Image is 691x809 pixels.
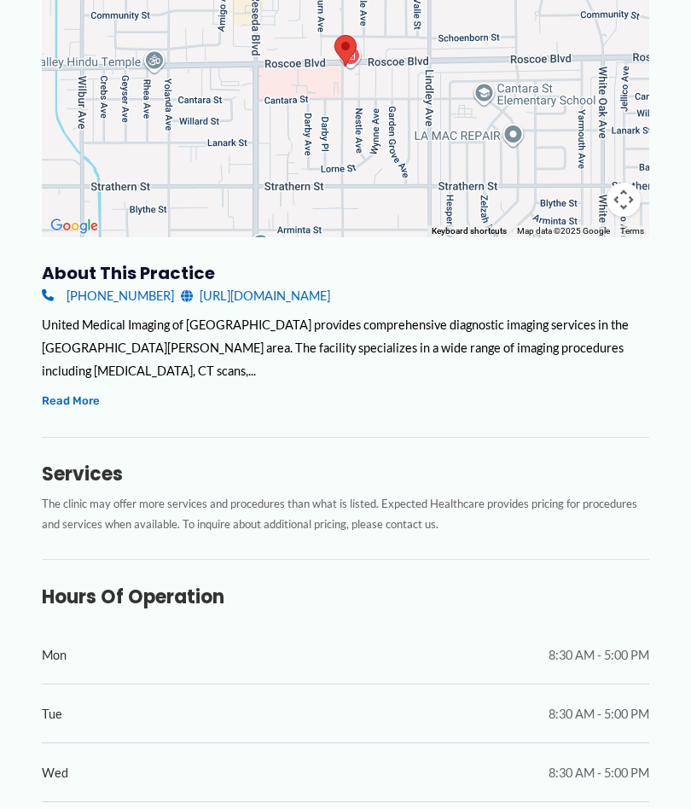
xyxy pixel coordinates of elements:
[42,391,100,410] button: Read More
[42,643,67,666] span: Mon
[42,702,62,725] span: Tue
[46,215,102,237] a: Open this area in Google Maps (opens a new window)
[42,463,649,486] h3: Services
[42,493,649,535] p: The clinic may offer more services and procedures than what is listed. Expected Healthcare provid...
[549,761,649,784] span: 8:30 AM - 5:00 PM
[549,643,649,666] span: 8:30 AM - 5:00 PM
[620,226,644,236] a: Terms (opens in new tab)
[607,183,641,217] button: Map camera controls
[46,215,102,237] img: Google
[42,313,649,382] div: United Medical Imaging of [GEOGRAPHIC_DATA] provides comprehensive diagnostic imaging services in...
[42,761,68,784] span: Wed
[42,284,174,307] a: [PHONE_NUMBER]
[432,225,507,237] button: Keyboard shortcuts
[42,262,649,284] h3: About this practice
[181,284,330,307] a: [URL][DOMAIN_NAME]
[517,226,610,236] span: Map data ©2025 Google
[549,702,649,725] span: 8:30 AM - 5:00 PM
[42,585,649,609] h3: Hours of Operation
